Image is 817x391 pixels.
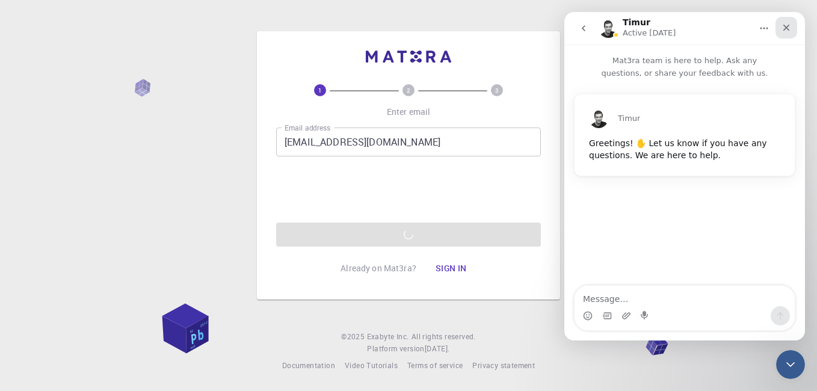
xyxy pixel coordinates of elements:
[282,360,335,370] span: Documentation
[425,343,450,355] a: [DATE].
[495,86,499,94] text: 3
[776,350,805,379] iframe: Intercom live chat
[407,360,463,370] span: Terms of service
[341,262,416,274] p: Already on Mat3ra?
[341,331,366,343] span: © 2025
[407,360,463,372] a: Terms of service
[564,12,805,340] iframe: Intercom live chat
[367,331,409,343] a: Exabyte Inc.
[285,123,330,133] label: Email address
[345,360,398,372] a: Video Tutorials
[317,166,500,213] iframe: reCAPTCHA
[367,331,409,341] span: Exabyte Inc.
[412,331,476,343] span: All rights reserved.
[472,360,535,370] span: Privacy statement
[407,86,410,94] text: 2
[367,343,424,355] span: Platform version
[318,86,322,94] text: 1
[425,343,450,353] span: [DATE] .
[387,106,431,118] p: Enter email
[426,256,476,280] button: Sign in
[472,360,535,372] a: Privacy statement
[282,360,335,372] a: Documentation
[345,360,398,370] span: Video Tutorials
